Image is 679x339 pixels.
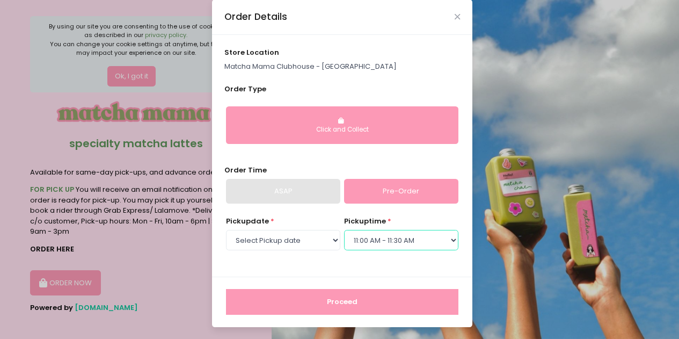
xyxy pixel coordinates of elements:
[226,289,458,315] button: Proceed
[455,14,460,19] button: Close
[224,165,267,175] span: Order Time
[224,61,461,72] p: Matcha Mama Clubhouse - [GEOGRAPHIC_DATA]
[226,106,458,144] button: Click and Collect
[226,216,269,226] span: Pickup date
[344,179,458,204] a: Pre-Order
[344,216,386,226] span: pickup time
[224,47,279,57] span: store location
[224,10,287,24] div: Order Details
[224,84,266,94] span: Order Type
[233,125,451,135] div: Click and Collect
